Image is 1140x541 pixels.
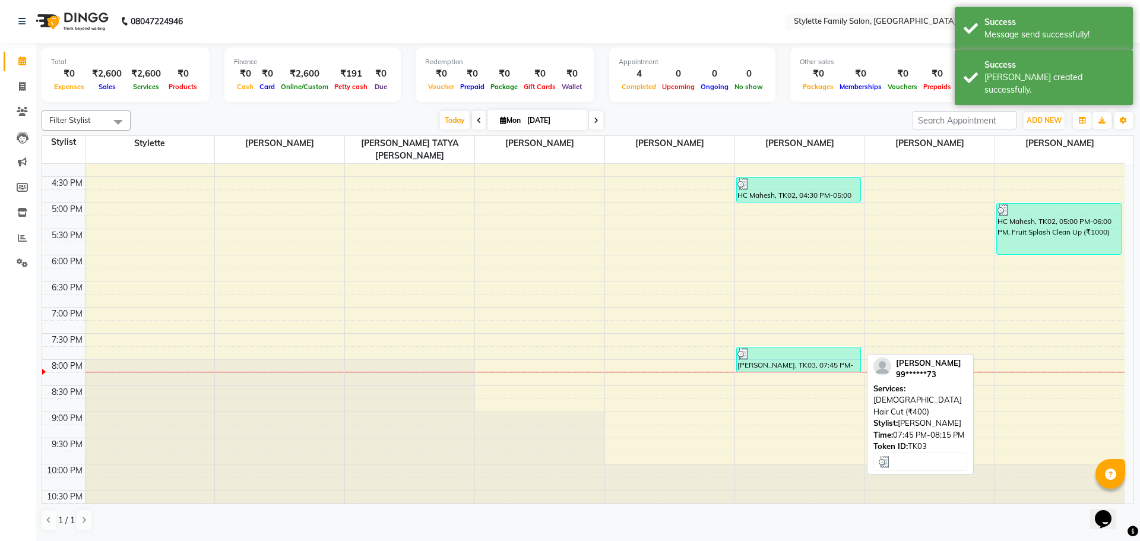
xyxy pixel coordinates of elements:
div: Bill created successfully. [984,71,1124,96]
span: Gift Cards [521,83,559,91]
div: Redemption [425,57,585,67]
div: [PERSON_NAME], TK03, 07:45 PM-08:15 PM, [DEMOGRAPHIC_DATA] Hair Cut (₹400) [737,347,860,372]
div: Total [51,57,200,67]
span: [PERSON_NAME] TATYA [PERSON_NAME] [345,136,474,163]
span: Token ID: [873,441,908,451]
span: [PERSON_NAME] [896,358,961,368]
span: Due [372,83,390,91]
span: Prepaids [920,83,954,91]
span: [PERSON_NAME] [475,136,604,151]
span: [DEMOGRAPHIC_DATA] Hair Cut (₹400) [873,395,962,416]
div: 5:30 PM [49,229,85,242]
span: Stylist: [873,418,898,428]
img: logo [30,5,112,38]
span: Completed [619,83,659,91]
div: ₹0 [800,67,837,81]
span: Wallet [559,83,585,91]
span: Card [256,83,278,91]
div: ₹0 [954,67,992,81]
div: 4 [619,67,659,81]
div: ₹0 [837,67,885,81]
div: Appointment [619,57,766,67]
div: Success [984,59,1124,71]
span: Time: [873,430,893,439]
input: Search Appointment [913,111,1016,129]
span: Online/Custom [278,83,331,91]
div: 10:30 PM [45,491,85,503]
img: profile [873,357,891,375]
span: [PERSON_NAME] [605,136,734,151]
div: HC Mahesh, TK02, 05:00 PM-06:00 PM, Fruit Splash Clean Up (₹1000) [997,204,1121,254]
div: ₹0 [166,67,200,81]
span: [PERSON_NAME] [735,136,864,151]
div: Finance [234,57,391,67]
span: Mon [497,116,524,125]
div: ₹0 [370,67,391,81]
div: ₹0 [425,67,457,81]
div: 0 [731,67,766,81]
span: Memberships [837,83,885,91]
div: ₹0 [256,67,278,81]
span: [PERSON_NAME] [865,136,995,151]
span: Services [130,83,162,91]
div: 6:00 PM [49,255,85,268]
span: Ongoing [698,83,731,91]
div: ₹2,600 [126,67,166,81]
span: Products [166,83,200,91]
div: ₹2,600 [87,67,126,81]
div: 5:00 PM [49,203,85,216]
span: Petty cash [331,83,370,91]
span: Vouchers [885,83,920,91]
span: 1 / 1 [58,514,75,527]
span: Gift Cards [954,83,992,91]
div: HC Mahesh, TK02, 04:30 PM-05:00 PM, [DEMOGRAPHIC_DATA] Hair Cut (₹400) [737,178,860,202]
span: Sales [96,83,119,91]
span: Voucher [425,83,457,91]
div: 7:00 PM [49,308,85,320]
div: Message send successfully! [984,29,1124,41]
div: TK03 [873,441,967,453]
div: 10:00 PM [45,464,85,477]
span: No show [731,83,766,91]
div: Stylist [42,136,85,148]
span: [PERSON_NAME] [995,136,1125,151]
div: ₹0 [234,67,256,81]
div: 8:00 PM [49,360,85,372]
span: Cash [234,83,256,91]
div: 9:30 PM [49,438,85,451]
b: 08047224946 [131,5,183,38]
span: Expenses [51,83,87,91]
input: 2025-09-01 [524,112,583,129]
iframe: chat widget [1090,493,1128,529]
div: ₹0 [487,67,521,81]
span: Packages [800,83,837,91]
span: Today [440,111,470,129]
span: ADD NEW [1027,116,1062,125]
div: 07:45 PM-08:15 PM [873,429,967,441]
div: Success [984,16,1124,29]
div: ₹0 [521,67,559,81]
span: Filter Stylist [49,115,91,125]
div: Other sales [800,57,992,67]
div: ₹0 [920,67,954,81]
div: ₹0 [51,67,87,81]
div: ₹0 [885,67,920,81]
div: 7:30 PM [49,334,85,346]
span: Services: [873,384,905,393]
div: ₹2,600 [278,67,331,81]
span: Stylette [85,136,215,151]
span: Prepaid [457,83,487,91]
div: 4:30 PM [49,177,85,189]
span: Upcoming [659,83,698,91]
div: 8:30 PM [49,386,85,398]
button: ADD NEW [1024,112,1065,129]
div: 0 [659,67,698,81]
span: [PERSON_NAME] [215,136,344,151]
div: ₹0 [457,67,487,81]
div: 0 [698,67,731,81]
div: ₹0 [559,67,585,81]
div: 6:30 PM [49,281,85,294]
span: Package [487,83,521,91]
div: 9:00 PM [49,412,85,425]
div: ₹191 [331,67,370,81]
